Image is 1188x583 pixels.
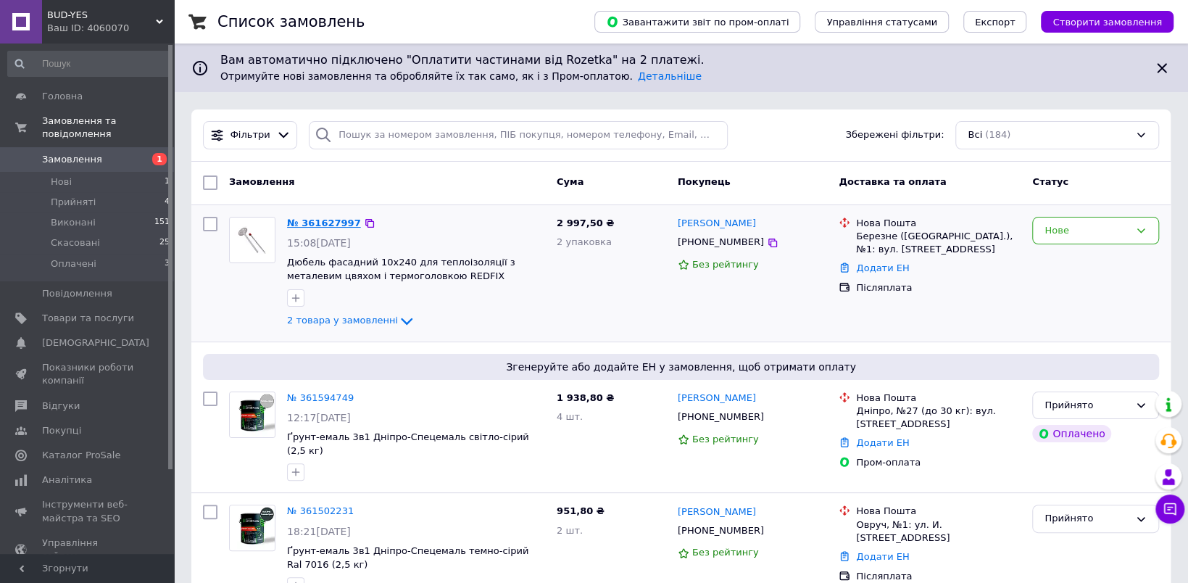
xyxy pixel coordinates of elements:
button: Управління статусами [815,11,949,33]
span: Нові [51,175,72,189]
a: Додати ЕН [856,437,909,448]
span: Аналітика [42,474,92,487]
div: Нова Пошта [856,392,1021,405]
a: Фото товару [229,505,275,551]
span: Доставка та оплата [839,176,946,187]
span: 1 938,80 ₴ [557,392,614,403]
a: [PERSON_NAME] [678,217,756,231]
span: Повідомлення [42,287,112,300]
img: Фото товару [230,218,275,262]
span: Вам автоматично підключено "Оплатити частинами від Rozetka" на 2 платежі. [220,52,1142,69]
a: № 361502231 [287,505,354,516]
div: Оплачено [1032,425,1110,442]
div: Прийнято [1044,398,1129,413]
span: 2 шт. [557,525,583,536]
span: Інструменти веб-майстра та SEO [42,498,134,524]
button: Завантажити звіт по пром-оплаті [594,11,800,33]
a: Ґрунт-емаль 3в1 Дніпро-Спецемаль світло-сірий (2,5 кг) [287,431,529,456]
span: 151 [154,216,170,229]
div: Березне ([GEOGRAPHIC_DATA].), №1: вул. [STREET_ADDRESS] [856,230,1021,256]
span: Завантажити звіт по пром-оплаті [606,15,789,28]
span: Без рейтингу [692,547,759,558]
span: Каталог ProSale [42,449,120,462]
span: 4 [165,196,170,209]
div: Нова Пошта [856,505,1021,518]
span: 15:08[DATE] [287,237,351,249]
div: [PHONE_NUMBER] [675,521,767,540]
div: Овруч, №1: ул. И. [STREET_ADDRESS] [856,518,1021,545]
span: Без рейтингу [692,259,759,270]
a: Створити замовлення [1026,16,1174,27]
span: Показники роботи компанії [42,361,134,387]
span: [DEMOGRAPHIC_DATA] [42,336,149,350]
span: Експорт [975,17,1015,28]
span: Виконані [51,216,96,229]
div: Ваш ID: 4060070 [47,22,174,35]
span: Створити замовлення [1052,17,1162,28]
span: Отримуйте нові замовлення та обробляйте їх так само, як і з Пром-оплатою. [220,70,702,82]
span: Збережені фільтри: [845,128,944,142]
div: Післяплата [856,570,1021,583]
div: [PHONE_NUMBER] [675,408,767,426]
a: Додати ЕН [856,551,909,562]
span: (184) [985,129,1010,140]
span: Головна [42,90,83,103]
span: Без рейтингу [692,434,759,445]
span: Відгуки [42,400,80,413]
span: Покупці [42,424,81,437]
a: Ґрунт-емаль 3в1 Дніпро-Спецемаль темно-сірий Ral 7016 (2,5 кг) [287,545,528,570]
span: 2 товара у замовленні [287,315,398,326]
div: [PHONE_NUMBER] [675,233,767,252]
img: Фото товару [230,392,275,437]
span: Замовлення [229,176,294,187]
span: Згенеруйте або додайте ЕН у замовлення, щоб отримати оплату [209,360,1153,374]
span: 2 997,50 ₴ [557,218,614,228]
a: Фото товару [229,392,275,438]
span: 2 упаковка [557,236,612,247]
span: Управління статусами [826,17,937,28]
a: 2 товара у замовленні [287,315,415,326]
span: 12:17[DATE] [287,412,351,423]
span: 18:21[DATE] [287,526,351,537]
button: Створити замовлення [1041,11,1174,33]
span: Cума [557,176,583,187]
span: 3 [165,257,170,270]
a: № 361594749 [287,392,354,403]
span: 25 [159,236,170,249]
div: Прийнято [1044,511,1129,526]
span: 951,80 ₴ [557,505,605,516]
a: Додати ЕН [856,262,909,273]
a: Детальніше [638,70,702,82]
a: [PERSON_NAME] [678,392,756,405]
input: Пошук за номером замовлення, ПІБ покупця, номером телефону, Email, номером накладної [309,121,727,149]
span: Замовлення [42,153,102,166]
a: Дюбель фасадний 10x240 для теплоізоляції з металевим цвяхом і термоголовкою REDFIX (200шт) [287,257,515,294]
span: Статус [1032,176,1068,187]
div: Нове [1044,223,1129,239]
span: Управління сайтом [42,537,134,563]
h1: Список замовлень [217,13,365,30]
span: 1 [165,175,170,189]
span: Замовлення та повідомлення [42,115,174,141]
div: Дніпро, №27 (до 30 кг): вул. [STREET_ADDRESS] [856,405,1021,431]
span: Оплачені [51,257,96,270]
div: Пром-оплата [856,456,1021,469]
span: BUD-YES [47,9,156,22]
a: [PERSON_NAME] [678,505,756,519]
a: № 361627997 [287,218,361,228]
span: Фільтри [230,128,270,142]
span: Прийняті [51,196,96,209]
span: Покупець [678,176,731,187]
img: Фото товару [230,505,275,550]
button: Чат з покупцем [1155,495,1184,524]
button: Експорт [963,11,1027,33]
span: 4 шт. [557,411,583,422]
span: Скасовані [51,236,100,249]
span: 1 [152,153,167,165]
div: Нова Пошта [856,217,1021,230]
span: Всі [968,128,982,142]
span: Товари та послуги [42,312,134,325]
input: Пошук [7,51,171,77]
